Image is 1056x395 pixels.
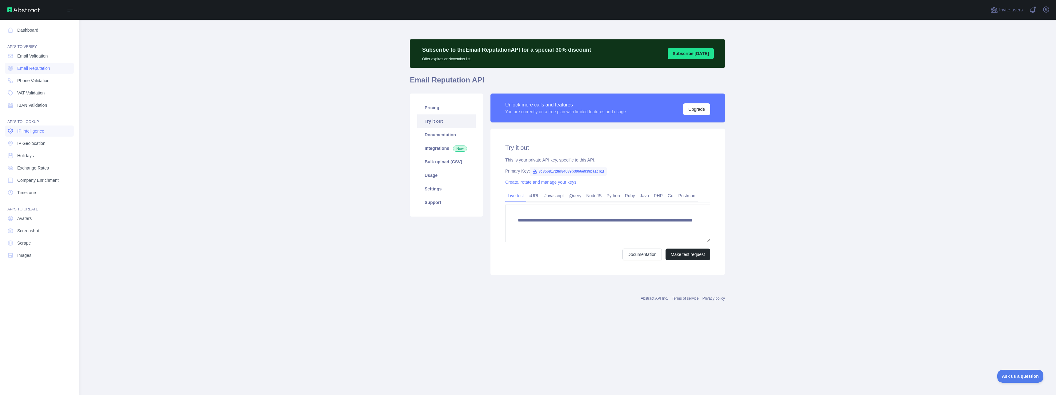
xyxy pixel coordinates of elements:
[5,199,74,212] div: API'S TO CREATE
[702,296,725,301] a: Privacy policy
[505,109,626,115] div: You are currently on a free plan with limited features and usage
[683,103,710,115] button: Upgrade
[989,5,1024,15] button: Invite users
[17,252,31,258] span: Images
[5,225,74,236] a: Screenshot
[422,54,591,62] p: Offer expires on November 1st.
[417,101,476,114] a: Pricing
[5,162,74,174] a: Exchange Rates
[17,140,46,146] span: IP Geolocation
[5,37,74,49] div: API'S TO VERIFY
[505,101,626,109] div: Unlock more calls and features
[5,150,74,161] a: Holidays
[530,167,607,176] span: 8c35681728d84689b3066e939ba1cb1f
[505,157,710,163] div: This is your private API key, specific to this API.
[453,146,467,152] span: New
[666,249,710,260] button: Make test request
[417,142,476,155] a: Integrations New
[417,169,476,182] a: Usage
[410,75,725,90] h1: Email Reputation API
[5,50,74,62] a: Email Validation
[5,75,74,86] a: Phone Validation
[417,128,476,142] a: Documentation
[17,53,48,59] span: Email Validation
[5,126,74,137] a: IP Intelligence
[5,100,74,111] a: IBAN Validation
[505,168,710,174] div: Primary Key:
[5,187,74,198] a: Timezone
[417,196,476,209] a: Support
[505,191,526,201] a: Live test
[526,191,542,201] a: cURL
[665,191,676,201] a: Go
[417,182,476,196] a: Settings
[17,65,50,71] span: Email Reputation
[417,155,476,169] a: Bulk upload (CSV)
[622,249,662,260] a: Documentation
[17,240,31,246] span: Scrape
[17,153,34,159] span: Holidays
[5,25,74,36] a: Dashboard
[17,165,49,171] span: Exchange Rates
[417,114,476,128] a: Try it out
[584,191,604,201] a: NodeJS
[422,46,591,54] p: Subscribe to the Email Reputation API for a special 30 % discount
[5,213,74,224] a: Avatars
[604,191,622,201] a: Python
[5,237,74,249] a: Scrape
[5,112,74,124] div: API'S TO LOOKUP
[17,90,45,96] span: VAT Validation
[505,180,576,185] a: Create, rotate and manage your keys
[17,128,44,134] span: IP Intelligence
[17,228,39,234] span: Screenshot
[566,191,584,201] a: jQuery
[17,190,36,196] span: Timezone
[622,191,638,201] a: Ruby
[999,6,1023,14] span: Invite users
[997,370,1044,383] iframe: Toggle Customer Support
[5,250,74,261] a: Images
[5,87,74,98] a: VAT Validation
[5,138,74,149] a: IP Geolocation
[672,296,698,301] a: Terms of service
[668,48,714,59] button: Subscribe [DATE]
[651,191,665,201] a: PHP
[7,7,40,12] img: Abstract API
[5,63,74,74] a: Email Reputation
[641,296,668,301] a: Abstract API Inc.
[676,191,698,201] a: Postman
[542,191,566,201] a: Javascript
[17,102,47,108] span: IBAN Validation
[17,78,50,84] span: Phone Validation
[17,177,59,183] span: Company Enrichment
[5,175,74,186] a: Company Enrichment
[17,215,32,221] span: Avatars
[638,191,652,201] a: Java
[505,143,710,152] h2: Try it out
